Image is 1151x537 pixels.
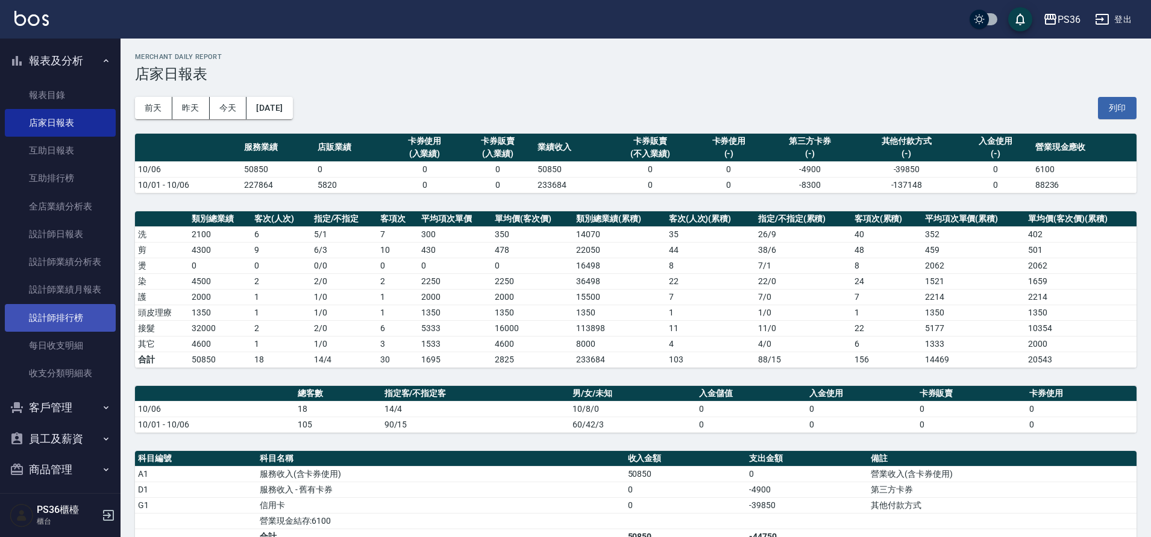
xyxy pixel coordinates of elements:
td: 11 [666,320,755,336]
td: 1 / 0 [311,336,378,352]
th: 類別總業績 [189,211,251,227]
th: 支出金額 [746,451,868,467]
td: 2 / 0 [311,273,378,289]
td: 0 [696,417,806,432]
td: 0 [959,177,1032,193]
th: 客項次(累積) [851,211,922,227]
td: 0 [418,258,492,273]
td: 44 [666,242,755,258]
td: 1350 [189,305,251,320]
div: 卡券販賣 [611,135,689,147]
td: 18 [251,352,311,367]
th: 業績收入 [535,134,608,162]
td: 22 / 0 [755,273,851,289]
td: -4900 [746,482,868,497]
td: 5177 [922,320,1026,336]
td: 0 [696,401,806,417]
td: 22 [851,320,922,336]
td: 1350 [573,305,665,320]
div: (-) [768,147,851,160]
td: 6100 [1032,161,1137,177]
td: 2 [251,320,311,336]
td: 0 [625,482,747,497]
th: 總客數 [295,386,381,402]
td: 1 [666,305,755,320]
td: 服務收入(含卡券使用) [257,466,625,482]
button: 資料設定 [5,485,116,517]
button: 昨天 [172,97,210,119]
td: 50850 [189,352,251,367]
td: 4600 [189,336,251,352]
td: 233684 [573,352,665,367]
img: Person [10,503,34,527]
th: 客次(人次)(累積) [666,211,755,227]
td: 14/4 [381,401,570,417]
td: 478 [492,242,573,258]
td: 1695 [418,352,492,367]
td: 2214 [922,289,1026,305]
td: 服務收入 - 舊有卡券 [257,482,625,497]
td: 0 [608,177,692,193]
td: 1350 [492,305,573,320]
a: 收支分類明細表 [5,359,116,387]
th: 指定客/不指定客 [381,386,570,402]
div: 卡券使用 [695,135,763,147]
td: 0 [189,258,251,273]
td: 60/42/3 [569,417,696,432]
td: 2825 [492,352,573,367]
td: 1 [251,289,311,305]
div: 其他付款方式 [858,135,956,147]
div: 入金使用 [962,135,1029,147]
td: 501 [1025,242,1137,258]
td: 2250 [492,273,573,289]
td: 10/01 - 10/06 [135,177,241,193]
div: PS36 [1058,12,1080,27]
td: 7 / 0 [755,289,851,305]
td: -4900 [765,161,854,177]
td: 2250 [418,273,492,289]
table: a dense table [135,211,1137,368]
td: 0 [251,258,311,273]
td: 3 [377,336,418,352]
td: 24 [851,273,922,289]
td: 營業收入(含卡券使用) [868,466,1137,482]
td: -8300 [765,177,854,193]
td: 信用卡 [257,497,625,513]
td: 88236 [1032,177,1137,193]
td: 48 [851,242,922,258]
td: 5820 [315,177,388,193]
td: 1 [377,289,418,305]
button: 員工及薪資 [5,423,116,455]
button: [DATE] [246,97,292,119]
td: 227864 [241,177,315,193]
div: 第三方卡券 [768,135,851,147]
td: 4500 [189,273,251,289]
th: 卡券使用 [1026,386,1137,402]
td: 50850 [241,161,315,177]
td: 22050 [573,242,665,258]
td: 1 [377,305,418,320]
td: 20543 [1025,352,1137,367]
th: 科目編號 [135,451,257,467]
th: 營業現金應收 [1032,134,1137,162]
div: (-) [962,147,1029,160]
td: 0 [461,177,535,193]
table: a dense table [135,386,1137,433]
td: 6 / 3 [311,242,378,258]
td: 0 [608,161,692,177]
td: 7 [851,289,922,305]
td: 352 [922,226,1026,242]
th: 指定/不指定(累積) [755,211,851,227]
td: 剪 [135,242,189,258]
th: 備註 [868,451,1137,467]
button: 前天 [135,97,172,119]
td: 2062 [922,258,1026,273]
th: 類別總業績(累積) [573,211,665,227]
td: 7 / 1 [755,258,851,273]
td: 0 [492,258,573,273]
td: 15500 [573,289,665,305]
td: 頭皮理療 [135,305,189,320]
button: 客戶管理 [5,392,116,423]
img: Logo [14,11,49,26]
a: 報表目錄 [5,81,116,109]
